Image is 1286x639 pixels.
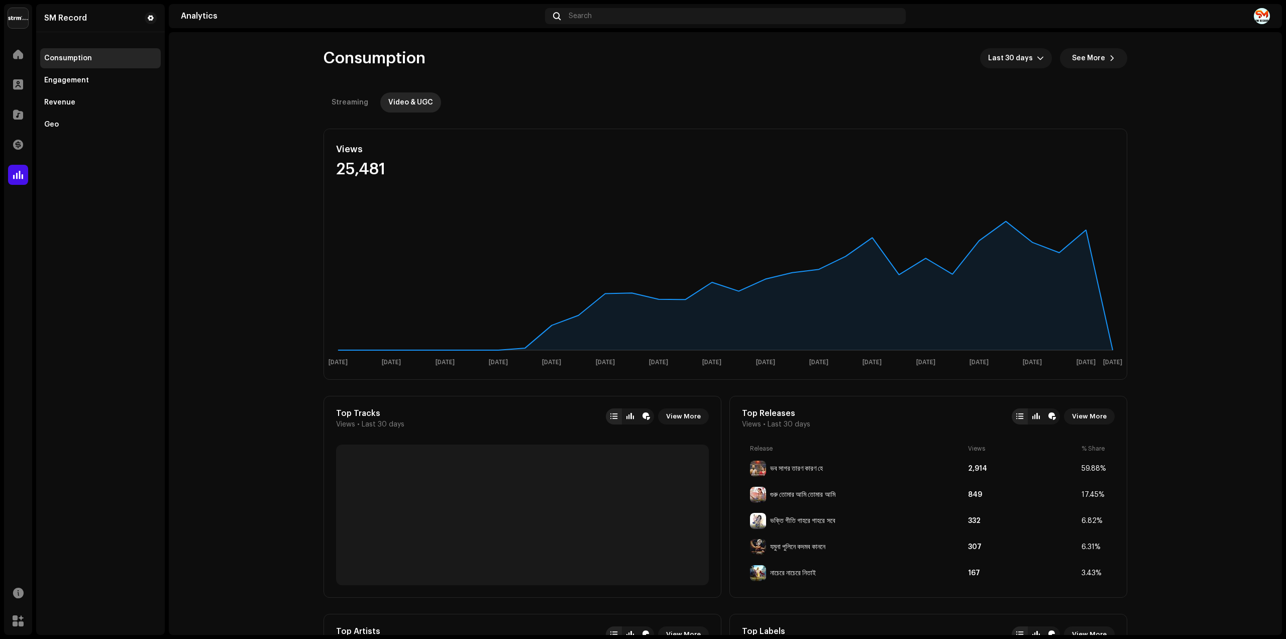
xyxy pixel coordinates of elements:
div: 2,914 [968,465,1078,473]
button: View More [1064,408,1115,424]
div: ভব সাগর তারণ কারণ হে [770,465,823,473]
div: গুরু তোমার আমি তোমার আমি [770,491,835,499]
button: View More [658,408,709,424]
text: [DATE] [382,359,401,366]
div: Analytics [181,12,541,20]
img: 078E58BF-8A32-4EEB-B85E-CC4F3277DE8F [750,513,766,529]
span: View More [666,406,701,427]
div: 25,481 [336,161,580,177]
div: 849 [968,491,1078,499]
text: [DATE] [863,359,882,366]
text: [DATE] [1103,359,1122,366]
div: 59.88% [1082,465,1107,473]
re-m-nav-item: Revenue [40,92,161,113]
button: See More [1060,48,1127,68]
div: নাচেরে নাচেরে নিতাই [770,569,816,577]
span: Views [742,420,761,429]
img: 784F147B-FD44-4996-A54E-028565B314FD [750,539,766,555]
div: 332 [968,517,1078,525]
text: [DATE] [1077,359,1096,366]
div: যমুনা পুলিনে কদমব কাননে [770,543,825,551]
img: 2980507a-4e19-462b-b0ea-cd4eceb8d719 [1254,8,1270,24]
div: 6.82% [1082,517,1107,525]
div: Video & UGC [388,92,433,113]
span: Consumption [324,48,425,68]
span: View More [1072,406,1107,427]
text: [DATE] [596,359,615,366]
span: Last 30 days [988,48,1037,68]
text: [DATE] [489,359,508,366]
div: dropdown trigger [1037,48,1044,68]
div: Top Labels [742,626,810,636]
div: 6.31% [1082,543,1107,551]
div: Views [336,141,580,157]
div: ভক্তি গীতি গাহরে গাহরে সবে [770,517,835,525]
span: • [763,420,766,429]
text: [DATE] [542,359,561,366]
img: 408b884b-546b-4518-8448-1008f9c76b02 [8,8,28,28]
div: Streaming [332,92,368,113]
div: Top Releases [742,408,810,418]
img: C06285F8-CBAC-4B53-809F-0D1CA1FEA85F [750,461,766,477]
text: [DATE] [702,359,721,366]
div: SM Record [44,14,87,22]
re-m-nav-item: Geo [40,115,161,135]
div: Consumption [44,54,92,62]
text: [DATE] [756,359,775,366]
div: Release [750,445,964,453]
text: [DATE] [970,359,989,366]
span: Views [336,420,355,429]
img: DF50E01B-13B0-44C8-A93F-394A32C7F211 [750,565,766,581]
div: Views [968,445,1078,453]
div: Revenue [44,98,75,106]
div: % Share [1082,445,1107,453]
div: Geo [44,121,59,129]
span: See More [1072,48,1105,68]
span: Last 30 days [768,420,810,429]
div: Engagement [44,76,89,84]
text: [DATE] [649,359,668,366]
div: 307 [968,543,1078,551]
text: [DATE] [1023,359,1042,366]
text: [DATE] [916,359,935,366]
span: • [357,420,360,429]
text: [DATE] [329,359,348,366]
div: 17.45% [1082,491,1107,499]
div: 167 [968,569,1078,577]
text: [DATE] [436,359,455,366]
div: 3.43% [1082,569,1107,577]
div: Top Tracks [336,408,404,418]
re-m-nav-item: Consumption [40,48,161,68]
text: [DATE] [809,359,828,366]
img: 6E2C6876-7410-42A6-8A9B-8A5D55C8E777 [750,487,766,503]
re-m-nav-item: Engagement [40,70,161,90]
span: Last 30 days [362,420,404,429]
span: Search [569,12,592,20]
div: Top Artists [336,626,404,636]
